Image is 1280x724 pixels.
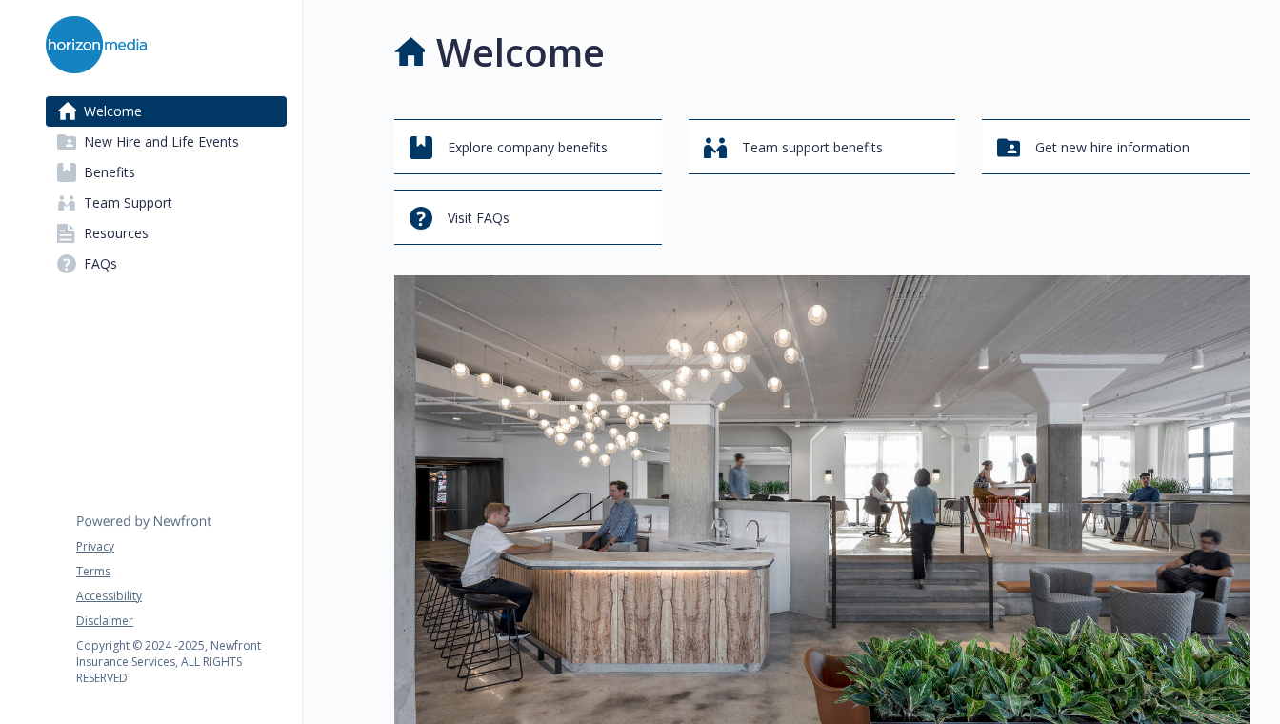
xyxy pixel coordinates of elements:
[76,588,286,605] a: Accessibility
[84,157,135,188] span: Benefits
[436,24,605,81] h1: Welcome
[742,130,883,166] span: Team support benefits
[394,119,662,174] button: Explore company benefits
[84,96,142,127] span: Welcome
[76,538,286,555] a: Privacy
[84,249,117,279] span: FAQs
[46,127,287,157] a: New Hire and Life Events
[46,96,287,127] a: Welcome
[46,218,287,249] a: Resources
[46,157,287,188] a: Benefits
[46,188,287,218] a: Team Support
[982,119,1250,174] button: Get new hire information
[1035,130,1190,166] span: Get new hire information
[689,119,956,174] button: Team support benefits
[84,188,172,218] span: Team Support
[76,613,286,630] a: Disclaimer
[448,130,608,166] span: Explore company benefits
[84,218,149,249] span: Resources
[448,200,510,236] span: Visit FAQs
[394,190,662,245] button: Visit FAQs
[76,637,286,686] p: Copyright © 2024 - 2025 , Newfront Insurance Services, ALL RIGHTS RESERVED
[46,249,287,279] a: FAQs
[84,127,239,157] span: New Hire and Life Events
[76,563,286,580] a: Terms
